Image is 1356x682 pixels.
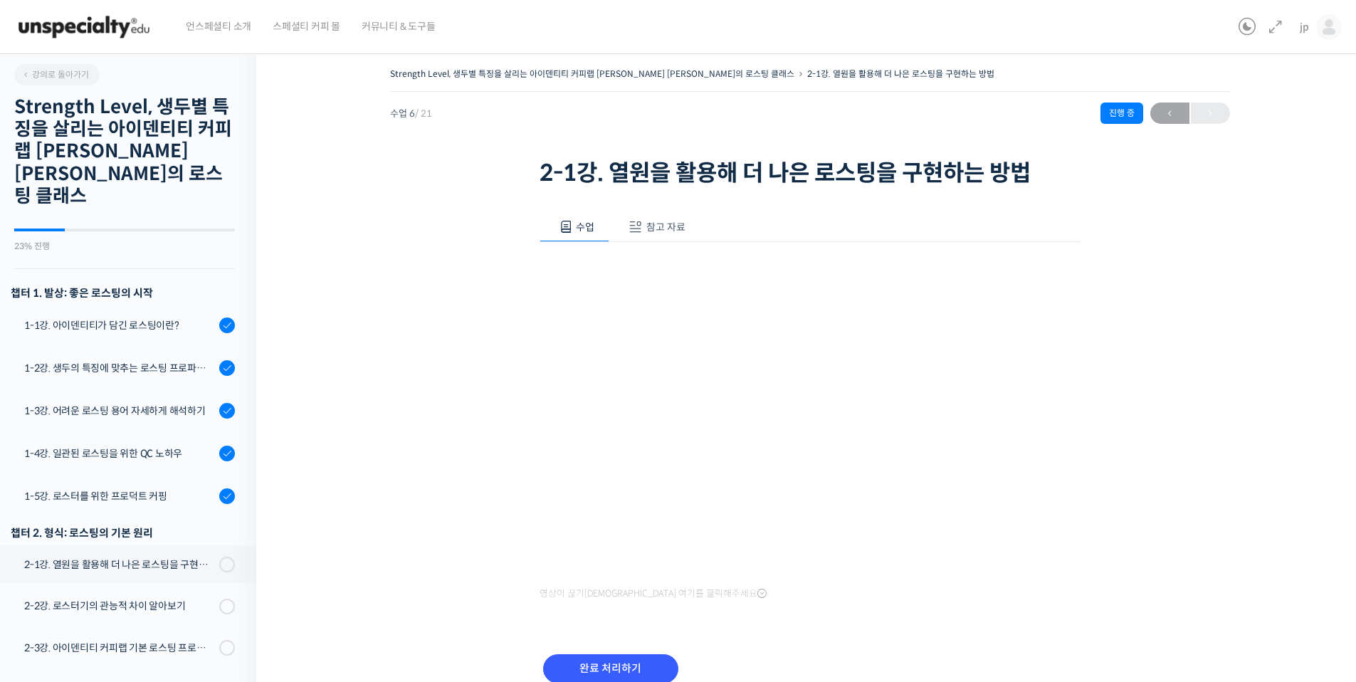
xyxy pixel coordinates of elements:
[21,69,89,80] span: 강의로 돌아가기
[11,283,235,303] h3: 챕터 1. 발상: 좋은 로스팅의 시작
[14,242,235,251] div: 23% 진행
[390,109,432,118] span: 수업 6
[24,360,215,376] div: 1-2강. 생두의 특징에 맞추는 로스팅 프로파일 'Stength Level'
[24,557,215,572] div: 2-1강. 열원을 활용해 더 나은 로스팅을 구현하는 방법
[24,640,215,656] div: 2-3강. 아이덴티티 커피랩 기본 로스팅 프로파일 세팅
[646,221,685,234] span: 참고 자료
[1100,103,1143,124] div: 진행 중
[1150,103,1189,124] a: ←이전
[24,598,215,614] div: 2-2강. 로스터기의 관능적 차이 알아보기
[415,107,432,120] span: / 21
[540,588,767,599] span: 영상이 끊기[DEMOGRAPHIC_DATA] 여기를 클릭해주세요
[24,446,215,461] div: 1-4강. 일관된 로스팅을 위한 QC 노하우
[540,159,1081,187] h1: 2-1강. 열원을 활용해 더 나은 로스팅을 구현하는 방법
[14,96,235,207] h2: Strength Level, 생두별 특징을 살리는 아이덴티티 커피랩 [PERSON_NAME] [PERSON_NAME]의 로스팅 클래스
[390,68,794,79] a: Strength Level, 생두별 특징을 살리는 아이덴티티 커피랩 [PERSON_NAME] [PERSON_NAME]의 로스팅 클래스
[24,488,215,504] div: 1-5강. 로스터를 위한 프로덕트 커핑
[11,523,235,542] div: 챕터 2. 형식: 로스팅의 기본 원리
[1150,104,1189,123] span: ←
[576,221,594,234] span: 수업
[14,64,100,85] a: 강의로 돌아가기
[807,68,994,79] a: 2-1강. 열원을 활용해 더 나은 로스팅을 구현하는 방법
[24,403,215,419] div: 1-3강. 어려운 로스팅 용어 자세하게 해석하기
[1300,21,1309,33] span: jp
[24,318,215,333] div: 1-1강. 아이덴티티가 담긴 로스팅이란?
